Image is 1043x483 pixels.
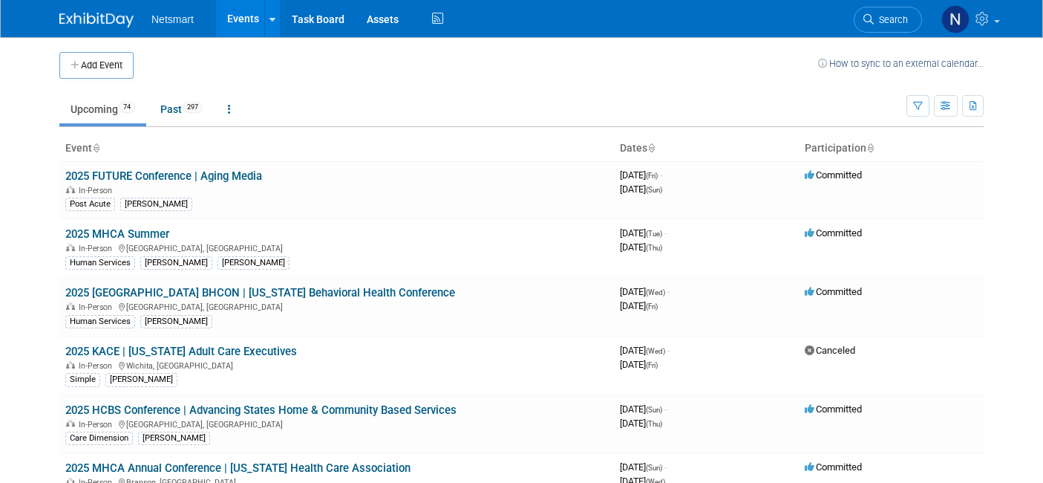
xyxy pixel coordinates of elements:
div: Human Services [65,315,135,328]
span: [DATE] [620,241,662,253]
div: [PERSON_NAME] [140,256,212,270]
span: [DATE] [620,169,662,181]
img: In-Person Event [66,420,75,427]
span: Canceled [805,345,855,356]
span: (Tue) [646,230,662,238]
img: ExhibitDay [59,13,134,27]
span: In-Person [79,361,117,371]
span: [DATE] [620,461,667,473]
div: [GEOGRAPHIC_DATA], [GEOGRAPHIC_DATA] [65,418,608,429]
span: (Thu) [646,244,662,252]
span: Committed [805,169,862,181]
img: In-Person Event [66,186,75,193]
span: - [660,169,662,181]
div: [PERSON_NAME] [105,373,177,386]
span: In-Person [79,420,117,429]
a: Past297 [149,95,214,123]
a: How to sync to an external calendar... [818,58,984,69]
div: Care Dimension [65,432,133,445]
a: 2025 MHCA Summer [65,227,169,241]
span: - [667,345,670,356]
span: 297 [183,102,203,113]
span: - [664,461,667,473]
div: Human Services [65,256,135,270]
span: [DATE] [620,286,670,297]
span: [DATE] [620,184,662,195]
span: [DATE] [620,300,658,311]
th: Event [59,136,614,161]
span: Netsmart [151,13,194,25]
span: (Sun) [646,186,662,194]
div: Post Acute [65,198,115,211]
a: Sort by Participation Type [866,142,874,154]
span: [DATE] [620,345,670,356]
span: Committed [805,461,862,473]
span: Committed [805,227,862,239]
a: 2025 [GEOGRAPHIC_DATA] BHCON | [US_STATE] Behavioral Health Conference [65,286,455,299]
img: In-Person Event [66,302,75,310]
a: Sort by Event Name [92,142,99,154]
span: (Thu) [646,420,662,428]
span: In-Person [79,186,117,195]
div: [PERSON_NAME] [140,315,212,328]
span: [DATE] [620,227,667,239]
th: Participation [799,136,984,161]
span: [DATE] [620,403,667,415]
span: In-Person [79,302,117,312]
span: (Fri) [646,302,658,311]
div: Simple [65,373,100,386]
button: Add Event [59,52,134,79]
span: [DATE] [620,418,662,429]
span: Committed [805,286,862,297]
span: (Fri) [646,361,658,369]
img: Nina Finn [941,5,970,33]
span: (Wed) [646,288,665,296]
span: 74 [119,102,135,113]
span: (Sun) [646,406,662,414]
div: [PERSON_NAME] [120,198,192,211]
span: - [667,286,670,297]
div: [GEOGRAPHIC_DATA], [GEOGRAPHIC_DATA] [65,300,608,312]
div: [GEOGRAPHIC_DATA], [GEOGRAPHIC_DATA] [65,241,608,253]
span: Committed [805,403,862,415]
a: Sort by Start Date [647,142,655,154]
a: Search [854,7,922,33]
div: Wichita, [GEOGRAPHIC_DATA] [65,359,608,371]
img: In-Person Event [66,361,75,369]
img: In-Person Event [66,244,75,251]
span: [DATE] [620,359,658,370]
th: Dates [614,136,799,161]
a: 2025 MHCA Annual Conference | [US_STATE] Health Care Association [65,461,411,475]
span: (Fri) [646,172,658,180]
a: 2025 FUTURE Conference | Aging Media [65,169,262,183]
div: [PERSON_NAME] [138,432,210,445]
a: 2025 KACE | [US_STATE] Adult Care Executives [65,345,297,358]
span: - [664,227,667,239]
span: (Wed) [646,347,665,355]
a: 2025 HCBS Conference | Advancing States Home & Community Based Services [65,403,457,417]
div: [PERSON_NAME] [218,256,290,270]
a: Upcoming74 [59,95,146,123]
span: (Sun) [646,464,662,472]
span: In-Person [79,244,117,253]
span: Search [874,14,908,25]
span: - [664,403,667,415]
